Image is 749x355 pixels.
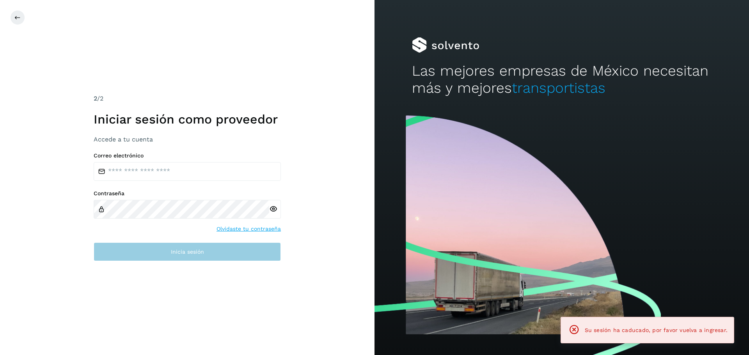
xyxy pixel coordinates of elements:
h3: Accede a tu cuenta [94,136,281,143]
label: Correo electrónico [94,152,281,159]
a: Olvidaste tu contraseña [217,225,281,233]
h2: Las mejores empresas de México necesitan más y mejores [412,62,712,97]
h1: Iniciar sesión como proveedor [94,112,281,127]
span: transportistas [512,79,605,96]
span: 2 [94,95,97,102]
button: Inicia sesión [94,242,281,261]
div: /2 [94,94,281,103]
label: Contraseña [94,190,281,197]
span: Inicia sesión [171,249,204,254]
span: Su sesión ha caducado, por favor vuelva a ingresar. [585,327,728,333]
